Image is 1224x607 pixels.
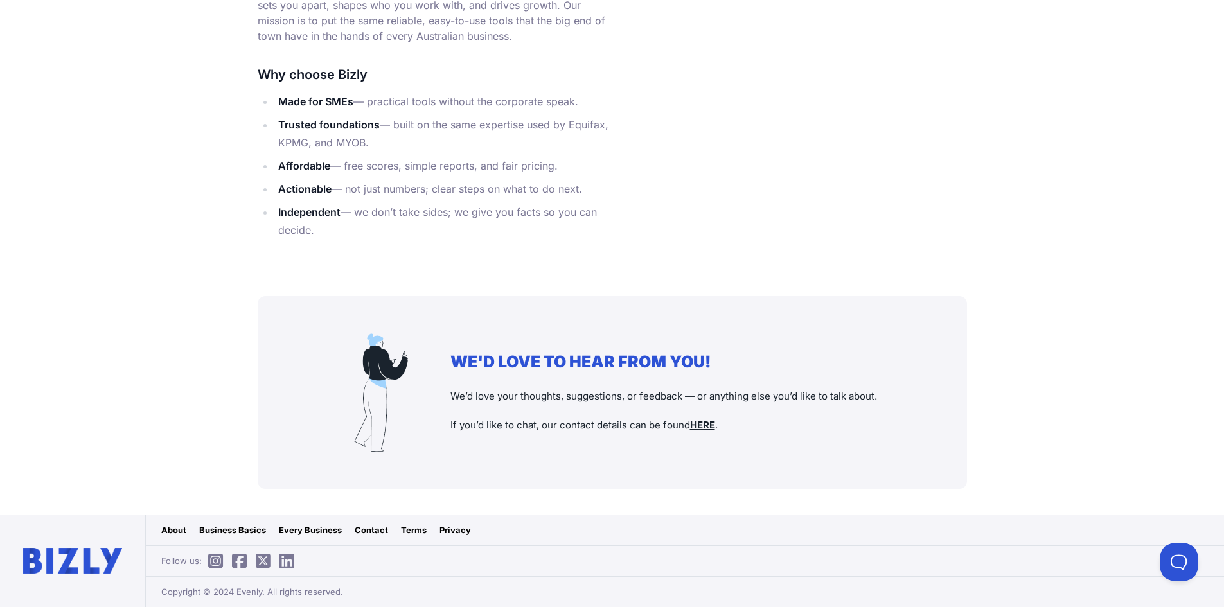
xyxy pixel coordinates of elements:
[161,523,186,536] a: About
[274,203,612,239] li: — we don’t take sides; we give you facts so you can decide.
[278,206,341,218] strong: Independent
[274,180,612,198] li: — not just numbers; clear steps on what to do next.
[1160,543,1198,581] iframe: Toggle Customer Support
[450,352,941,371] h2: WE'D LOVE TO HEAR FROM YOU!
[278,159,330,172] strong: Affordable
[690,419,715,431] a: HERE
[161,585,343,598] span: Copyright © 2024 Evenly. All rights reserved.
[355,523,388,536] a: Contact
[278,118,380,131] strong: Trusted foundations
[274,116,612,152] li: — built on the same expertise used by Equifax, KPMG, and MYOB.
[274,92,612,110] li: — practical tools without the corporate speak.
[278,95,353,108] strong: Made for SMEs
[278,182,332,195] strong: Actionable
[439,523,471,536] a: Privacy
[258,64,612,85] h3: Why choose Bizly
[279,523,342,536] a: Every Business
[161,554,301,567] span: Follow us:
[401,523,427,536] a: Terms
[199,523,266,536] a: Business Basics
[274,157,612,175] li: — free scores, simple reports, and fair pricing.
[450,389,941,433] p: We’d love your thoughts, suggestions, or feedback — or anything else you’d like to talk about. If...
